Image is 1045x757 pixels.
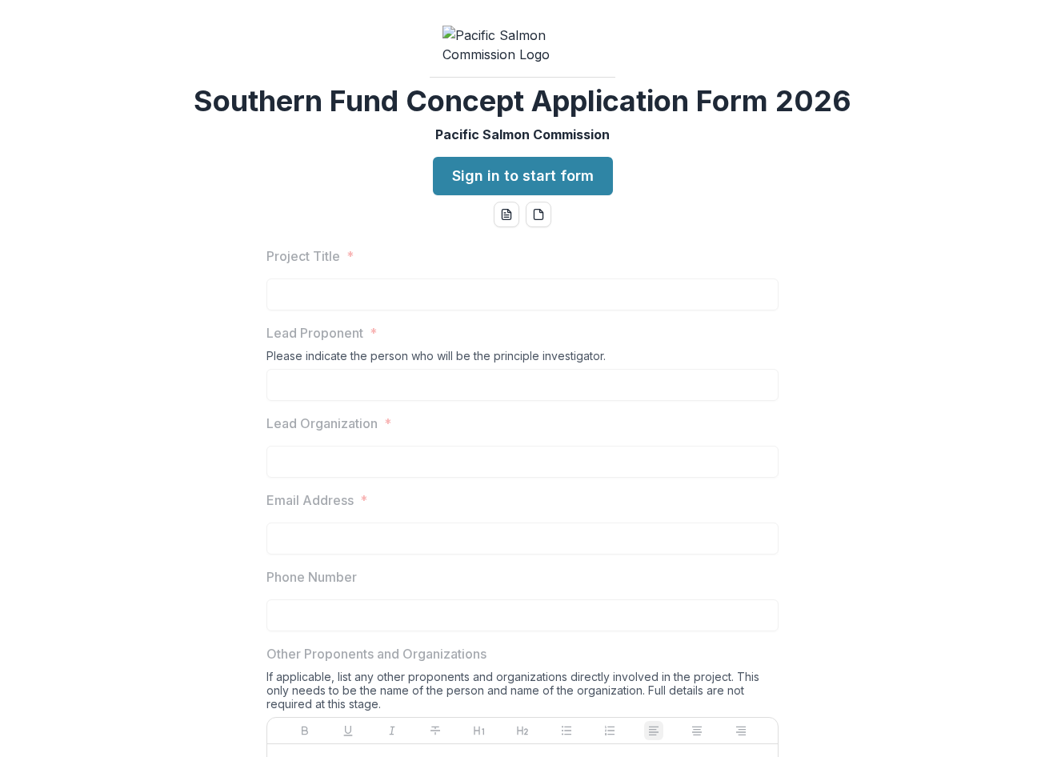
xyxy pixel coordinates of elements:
img: Pacific Salmon Commission Logo [442,26,603,64]
p: Project Title [266,246,340,266]
div: If applicable, list any other proponents and organizations directly involved in the project. This... [266,670,779,717]
button: pdf-download [526,202,551,227]
button: Italicize [382,721,402,740]
button: Bullet List [557,721,576,740]
p: Lead Proponent [266,323,363,342]
button: Heading 2 [513,721,532,740]
button: Align Left [644,721,663,740]
button: Align Center [687,721,707,740]
h2: Southern Fund Concept Application Form 2026 [194,84,851,118]
p: Email Address [266,491,354,510]
button: Heading 1 [470,721,489,740]
div: Please indicate the person who will be the principle investigator. [266,349,779,369]
button: word-download [494,202,519,227]
p: Phone Number [266,567,357,587]
button: Align Right [731,721,751,740]
p: Pacific Salmon Commission [435,125,610,144]
button: Bold [295,721,314,740]
button: Ordered List [600,721,619,740]
p: Lead Organization [266,414,378,433]
p: Other Proponents and Organizations [266,644,486,663]
button: Underline [338,721,358,740]
button: Strike [426,721,445,740]
a: Sign in to start form [433,157,613,195]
